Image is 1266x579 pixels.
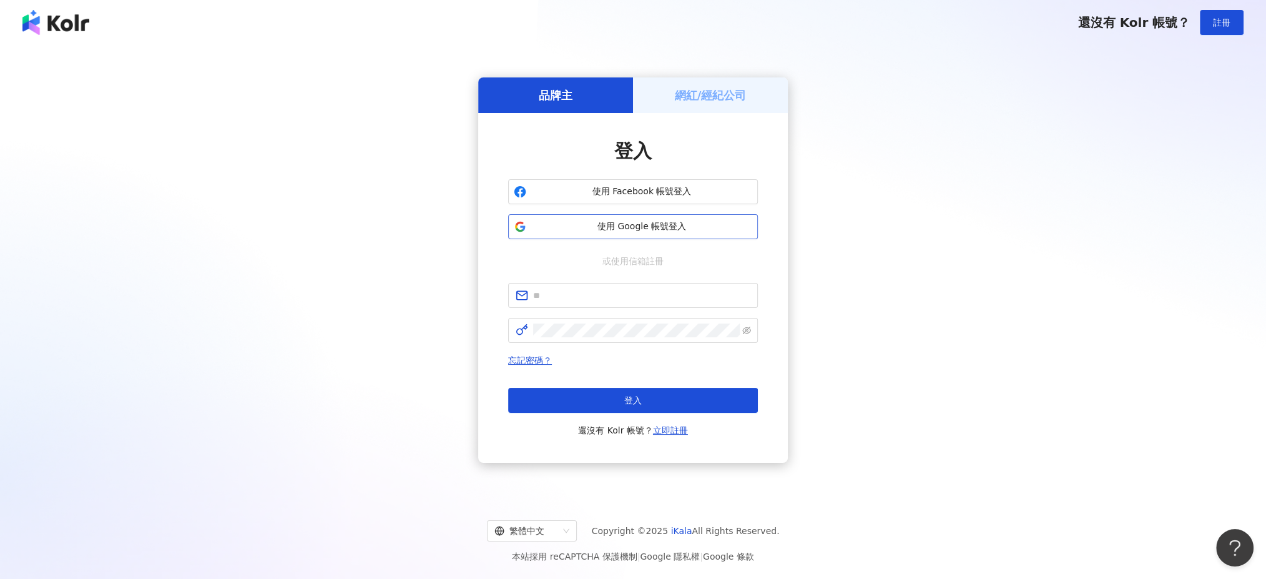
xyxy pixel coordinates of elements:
[640,552,700,562] a: Google 隱私權
[1216,529,1254,567] iframe: Help Scout Beacon - Open
[671,526,692,536] a: iKala
[508,179,758,204] button: 使用 Facebook 帳號登入
[508,388,758,413] button: 登入
[494,521,558,541] div: 繁體中文
[742,326,751,335] span: eye-invisible
[1200,10,1244,35] button: 註冊
[22,10,89,35] img: logo
[531,220,752,233] span: 使用 Google 帳號登入
[637,552,640,562] span: |
[531,186,752,198] span: 使用 Facebook 帳號登入
[539,87,572,103] h5: 品牌主
[1213,17,1230,27] span: 註冊
[653,425,688,435] a: 立即註冊
[578,423,688,438] span: 還沒有 Kolr 帳號？
[703,552,754,562] a: Google 條款
[614,140,652,162] span: 登入
[592,523,780,538] span: Copyright © 2025 All Rights Reserved.
[508,214,758,239] button: 使用 Google 帳號登入
[700,552,703,562] span: |
[675,87,747,103] h5: 網紅/經紀公司
[512,549,753,564] span: 本站採用 reCAPTCHA 保護機制
[624,395,642,405] span: 登入
[594,254,672,268] span: 或使用信箱註冊
[508,355,552,365] a: 忘記密碼？
[1077,15,1190,30] span: 還沒有 Kolr 帳號？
